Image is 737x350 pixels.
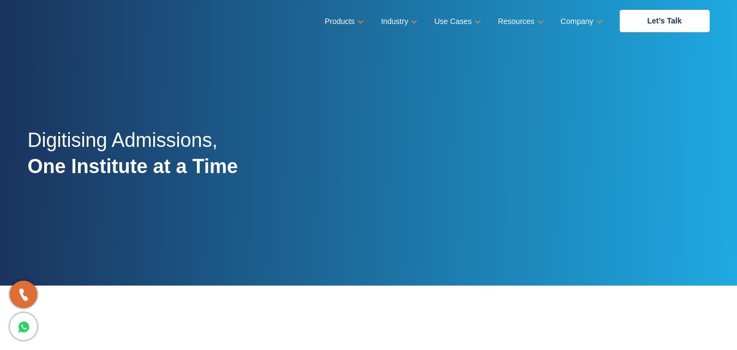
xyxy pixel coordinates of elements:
[434,14,478,29] a: Use Cases
[325,14,362,29] a: Products
[561,14,601,29] a: Company
[498,14,542,29] a: Resources
[28,127,238,192] h2: Digitising Admissions,
[28,155,238,177] strong: One Institute at a Time
[381,14,415,29] a: Industry
[620,10,710,32] a: Let’s Talk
